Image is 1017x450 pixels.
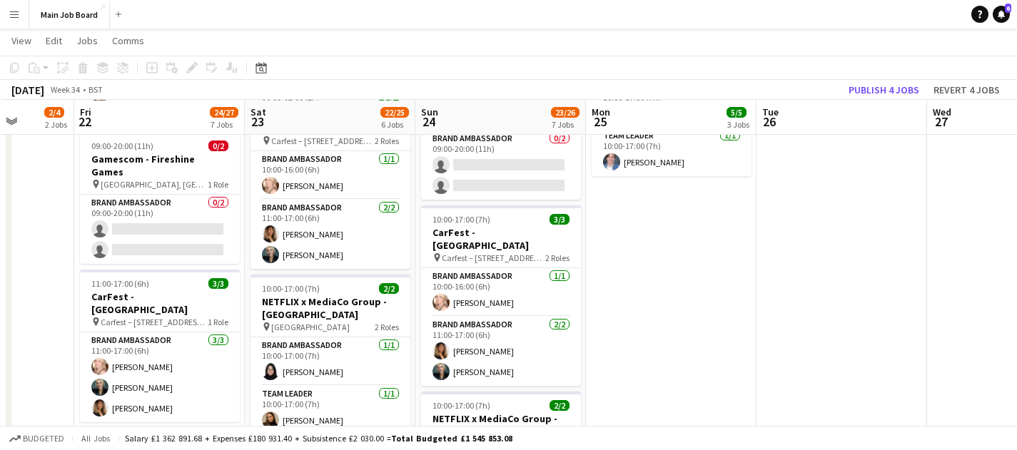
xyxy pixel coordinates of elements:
span: 5/5 [727,107,747,118]
span: Carfest – [STREET_ADDRESS][PERSON_NAME] [101,317,208,327]
button: Budgeted [7,431,66,446]
span: 10:00-17:00 (7h) [262,283,320,294]
span: 6 [1005,4,1011,13]
app-card-role: Brand Ambassador2/211:00-17:00 (6h)[PERSON_NAME][PERSON_NAME] [251,200,410,269]
span: 11:00-17:00 (6h) [91,278,149,289]
h3: Gamescom - Fireshine Games [80,153,240,178]
div: BST [88,84,103,95]
app-card-role: Team Leader1/110:00-17:00 (7h)[PERSON_NAME] [251,386,410,434]
app-card-role: Brand Ambassador1/110:00-16:00 (6h)[PERSON_NAME] [251,151,410,200]
span: Comms [112,34,144,47]
app-card-role: Brand Ambassador3/311:00-17:00 (6h)[PERSON_NAME][PERSON_NAME][PERSON_NAME] [80,332,240,422]
h3: CarFest - [GEOGRAPHIC_DATA] [421,226,581,252]
button: Main Job Board [29,1,110,29]
span: 24/27 [210,107,238,118]
span: 27 [931,113,951,130]
a: View [6,31,37,50]
span: 23 [248,113,266,130]
span: 2 Roles [375,135,399,146]
span: 1 Role [208,179,228,190]
span: 3/3 [208,278,228,289]
app-job-card: 10:00-17:00 (7h)2/2NETFLIX x MediaCo Group - [GEOGRAPHIC_DATA] [GEOGRAPHIC_DATA]2 RolesBrand Amba... [251,275,410,434]
div: 7 Jobs [211,119,238,130]
span: 0/2 [208,140,228,151]
span: 10:00-17:00 (7h) [432,214,490,225]
app-job-card: 11:00-17:00 (6h)3/3CarFest - [GEOGRAPHIC_DATA] Carfest – [STREET_ADDRESS][PERSON_NAME]1 RoleBrand... [80,270,240,422]
app-card-role: Brand Ambassador2/211:00-17:00 (6h)[PERSON_NAME][PERSON_NAME] [421,317,581,386]
span: Sat [251,106,266,118]
a: Edit [40,31,68,50]
div: 2 Jobs [45,119,67,130]
app-card-role: Team Leader1/110:00-17:00 (7h)[PERSON_NAME] [592,128,752,176]
h3: NETFLIX x MediaCo Group - [GEOGRAPHIC_DATA] [251,295,410,321]
span: Mon [592,106,610,118]
span: Budgeted [23,434,64,444]
span: 22 [78,113,91,130]
app-card-role: Brand Ambassador0/209:00-20:00 (11h) [80,195,240,264]
span: 23/26 [551,107,580,118]
span: 25 [590,113,610,130]
div: 6 Jobs [381,119,408,130]
a: Comms [106,31,150,50]
span: 24 [419,113,438,130]
span: 2 Roles [375,322,399,332]
span: Carfest – [STREET_ADDRESS][PERSON_NAME] [271,135,375,146]
span: All jobs [79,433,113,444]
span: Fri [80,106,91,118]
span: 09:00-20:00 (11h) [91,140,153,151]
span: Wed [933,106,951,118]
span: 2/2 [550,400,570,411]
span: Edit [46,34,62,47]
button: Revert 4 jobs [928,81,1006,99]
span: 22/25 [380,107,409,118]
div: 3 Jobs [727,119,749,130]
span: 10:00-17:00 (7h) [432,400,490,411]
span: 2 Roles [545,252,570,263]
div: [DATE] [11,83,44,97]
span: 26 [760,113,779,130]
app-card-role: Brand Ambassador1/110:00-17:00 (7h)[PERSON_NAME] [251,337,410,386]
a: 6 [993,6,1010,23]
div: 7 Jobs [552,119,579,130]
span: Jobs [76,34,98,47]
span: Tue [762,106,779,118]
h3: NETFLIX x MediaCo Group - [GEOGRAPHIC_DATA] [421,412,581,438]
span: View [11,34,31,47]
app-job-card: 10:00-17:00 (7h)3/3CarFest - [GEOGRAPHIC_DATA] Carfest – [STREET_ADDRESS][PERSON_NAME]2 RolesBran... [251,88,410,269]
span: 2/4 [44,107,64,118]
span: 3/3 [550,214,570,225]
span: 2/2 [379,283,399,294]
button: Publish 4 jobs [843,81,925,99]
div: Salary £1 362 891.68 + Expenses £180 931.40 + Subsistence £2 030.00 = [125,433,512,444]
app-job-card: 10:00-17:00 (7h)3/3CarFest - [GEOGRAPHIC_DATA] Carfest – [STREET_ADDRESS][PERSON_NAME]2 RolesBran... [421,205,581,386]
span: Sun [421,106,438,118]
span: 1 Role [208,317,228,327]
span: Carfest – [STREET_ADDRESS][PERSON_NAME] [442,252,545,263]
span: Week 34 [47,84,83,95]
span: [GEOGRAPHIC_DATA], [GEOGRAPHIC_DATA] [101,179,208,190]
span: Total Budgeted £1 545 853.08 [391,433,512,444]
h3: CarFest - [GEOGRAPHIC_DATA] [80,290,240,316]
app-card-role: Brand Ambassador0/209:00-20:00 (11h) [421,131,581,200]
app-card-role: Brand Ambassador1/110:00-16:00 (6h)[PERSON_NAME] [421,268,581,317]
app-job-card: 09:00-20:00 (11h)0/2Gamescom - Fireshine Games [GEOGRAPHIC_DATA], [GEOGRAPHIC_DATA]1 RoleBrand Am... [80,132,240,264]
span: [GEOGRAPHIC_DATA] [271,322,350,332]
a: Jobs [71,31,103,50]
